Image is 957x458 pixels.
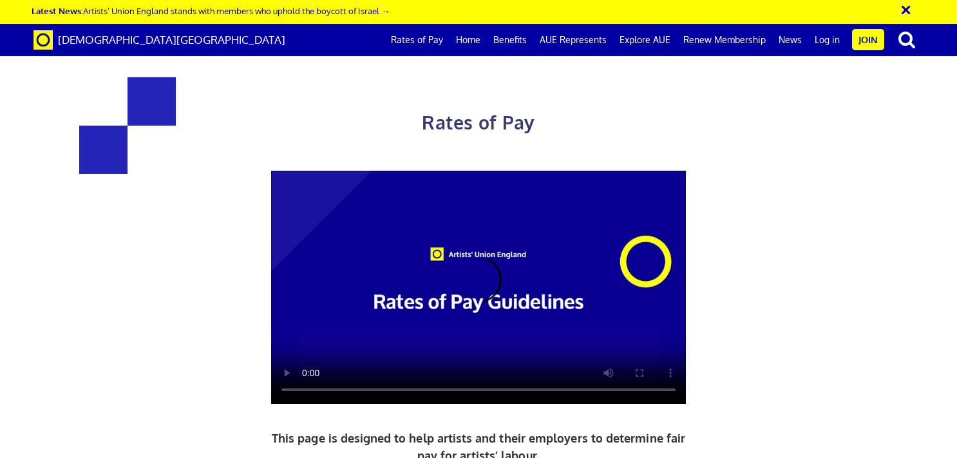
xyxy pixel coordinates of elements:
a: News [772,24,808,56]
a: Benefits [487,24,533,56]
a: AUE Represents [533,24,613,56]
a: Brand [DEMOGRAPHIC_DATA][GEOGRAPHIC_DATA] [24,24,295,56]
strong: Latest News: [32,5,83,16]
a: Renew Membership [677,24,772,56]
a: Home [450,24,487,56]
a: Explore AUE [613,24,677,56]
a: Join [852,29,884,50]
span: Rates of Pay [422,111,535,134]
span: [DEMOGRAPHIC_DATA][GEOGRAPHIC_DATA] [58,33,285,46]
a: Latest News:Artists’ Union England stands with members who uphold the boycott of Israel → [32,5,390,16]
button: search [887,26,927,53]
a: Log in [808,24,846,56]
a: Rates of Pay [384,24,450,56]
